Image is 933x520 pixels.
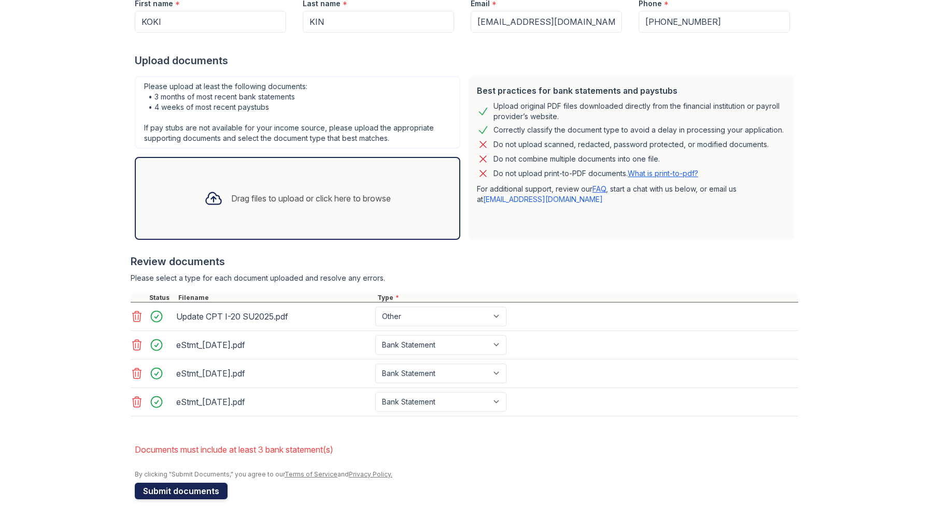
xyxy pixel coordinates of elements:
[493,153,660,165] div: Do not combine multiple documents into one file.
[285,470,337,478] a: Terms of Service
[493,138,769,151] div: Do not upload scanned, redacted, password protected, or modified documents.
[176,337,371,353] div: eStmt_[DATE].pdf
[592,184,606,193] a: FAQ
[176,394,371,410] div: eStmt_[DATE].pdf
[135,483,228,499] button: Submit documents
[483,195,603,204] a: [EMAIL_ADDRESS][DOMAIN_NAME]
[231,192,391,205] div: Drag files to upload or click here to browse
[477,184,786,205] p: For additional support, review our , start a chat with us below, or email us at
[349,470,392,478] a: Privacy Policy.
[628,169,698,178] a: What is print-to-pdf?
[131,254,798,269] div: Review documents
[176,308,371,325] div: Update CPT I-20 SU2025.pdf
[135,53,798,68] div: Upload documents
[493,101,786,122] div: Upload original PDF files downloaded directly from the financial institution or payroll provider’...
[176,365,371,382] div: eStmt_[DATE].pdf
[493,124,784,136] div: Correctly classify the document type to avoid a delay in processing your application.
[147,294,176,302] div: Status
[176,294,375,302] div: Filename
[375,294,798,302] div: Type
[477,84,786,97] div: Best practices for bank statements and paystubs
[135,439,798,460] li: Documents must include at least 3 bank statement(s)
[135,470,798,479] div: By clicking "Submit Documents," you agree to our and
[131,273,798,283] div: Please select a type for each document uploaded and resolve any errors.
[493,168,698,179] p: Do not upload print-to-PDF documents.
[135,76,460,149] div: Please upload at least the following documents: • 3 months of most recent bank statements • 4 wee...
